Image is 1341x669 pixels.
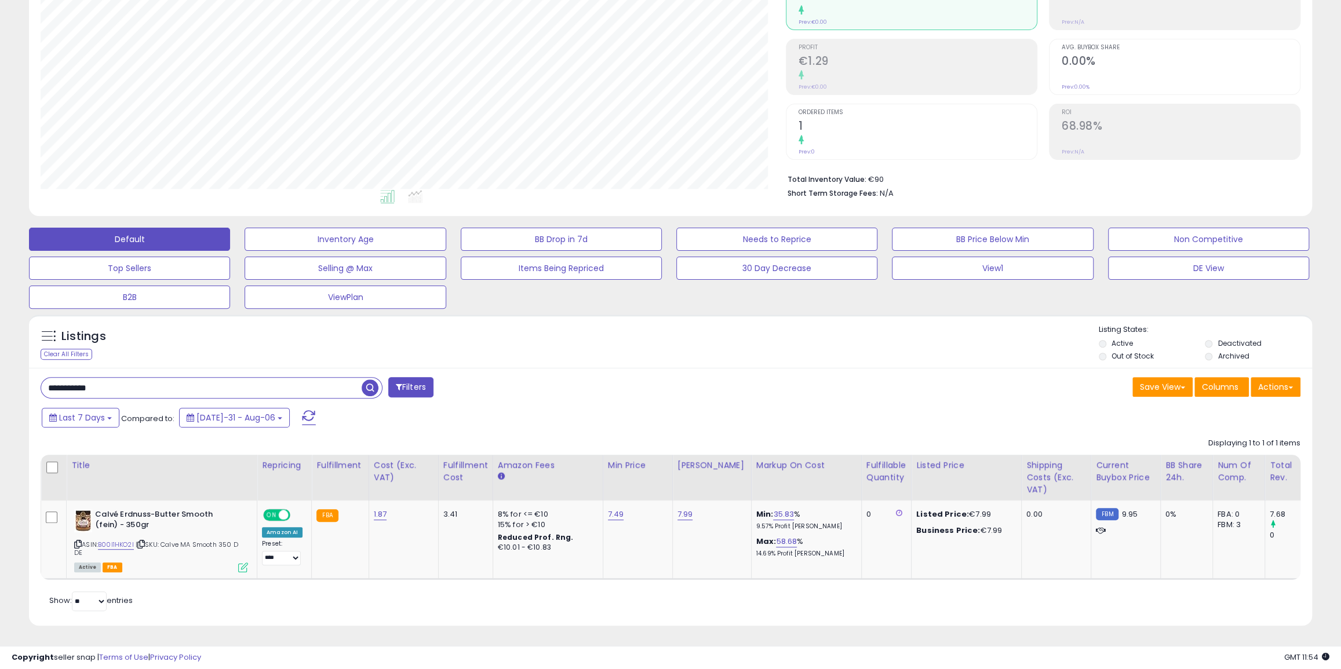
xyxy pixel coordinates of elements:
div: 0.00 [1026,509,1082,520]
div: 7.68 [1270,509,1317,520]
div: Fulfillment Cost [443,459,488,484]
b: Reduced Prof. Rng. [498,532,574,542]
label: Deactivated [1218,338,1261,348]
p: 9.57% Profit [PERSON_NAME] [756,522,852,531]
label: Out of Stock [1112,351,1154,361]
h2: 1 [799,119,1037,135]
div: €10.01 - €10.83 [498,543,594,553]
b: Total Inventory Value: [788,174,866,184]
div: Clear All Filters [41,349,92,360]
img: 51FC2jwF8kL._SL40_.jpg [74,509,92,532]
button: Filters [388,377,433,397]
div: Shipping Costs (Exc. VAT) [1026,459,1086,496]
a: Privacy Policy [150,652,201,663]
div: 0 [866,509,902,520]
small: Amazon Fees. [498,471,505,482]
button: Save View [1132,377,1193,397]
button: Non Competitive [1108,228,1309,251]
div: 15% for > €10 [498,520,594,530]
a: 35.83 [773,509,794,520]
small: Prev: 0 [799,148,815,155]
button: Columns [1194,377,1249,397]
a: B00I1HKO2I [98,540,134,550]
h2: €1.29 [799,54,1037,70]
button: Inventory Age [245,228,446,251]
span: OFF [289,510,307,520]
a: 58.68 [776,536,797,547]
p: 14.69% Profit [PERSON_NAME] [756,550,852,558]
span: All listings currently available for purchase on Amazon [74,562,101,572]
span: N/A [880,188,894,199]
strong: Copyright [12,652,54,663]
span: Compared to: [121,413,174,424]
a: Terms of Use [99,652,148,663]
div: Displaying 1 to 1 of 1 items [1208,438,1300,449]
button: Last 7 Days [42,408,119,427]
div: Total Rev. [1270,459,1312,484]
h2: 0.00% [1062,54,1300,70]
a: 7.49 [608,509,624,520]
button: BB Drop in 7d [461,228,662,251]
div: FBA: 0 [1218,509,1256,520]
span: FBA [103,562,122,572]
div: Title [71,459,252,471]
span: Columns [1202,381,1238,393]
span: Last 7 Days [59,412,105,423]
small: FBM [1096,508,1118,520]
label: Active [1112,338,1133,348]
small: Prev: €0.00 [799,19,827,25]
div: Cost (Exc. VAT) [374,459,433,484]
button: Selling @ Max [245,257,446,280]
div: Markup on Cost [756,459,857,471]
div: 0 [1270,530,1317,540]
h2: 68.98% [1062,119,1300,135]
small: Prev: N/A [1062,19,1084,25]
div: Preset: [262,540,303,566]
div: Listed Price [916,459,1016,471]
div: Repricing [262,459,307,471]
label: Archived [1218,351,1249,361]
span: Profit [799,45,1037,51]
li: €90 [788,171,1292,185]
button: View1 [892,257,1093,280]
b: Business Price: [916,525,980,536]
div: Min Price [608,459,668,471]
div: % [756,509,852,531]
button: [DATE]-31 - Aug-06 [179,408,290,427]
small: Prev: 0.00% [1062,83,1089,90]
b: Max: [756,536,777,547]
div: Fulfillable Quantity [866,459,906,484]
span: Avg. Buybox Share [1062,45,1300,51]
b: Min: [756,509,774,520]
b: Listed Price: [916,509,969,520]
span: Show: entries [49,595,133,606]
b: Calvé Erdnuss-Butter Smooth (fein) - 350gr [95,509,236,533]
div: Current Buybox Price [1096,459,1156,484]
div: €7.99 [916,509,1012,520]
span: 2025-08-14 11:54 GMT [1284,652,1329,663]
h5: Listings [61,328,106,345]
span: Ordered Items [799,109,1037,116]
span: [DATE]-31 - Aug-06 [196,412,275,423]
div: ASIN: [74,509,248,571]
div: BB Share 24h. [1165,459,1208,484]
div: 0% [1165,509,1204,520]
div: seller snap | | [12,652,201,663]
button: Items Being Repriced [461,257,662,280]
a: 7.99 [677,509,693,520]
span: ON [264,510,279,520]
div: [PERSON_NAME] [677,459,746,471]
div: Amazon AI [262,527,303,538]
span: ROI [1062,109,1300,116]
span: 9.95 [1121,509,1138,520]
button: 30 Day Decrease [676,257,877,280]
small: Prev: €0.00 [799,83,827,90]
small: FBA [316,509,338,522]
button: B2B [29,286,230,309]
small: Prev: N/A [1062,148,1084,155]
a: 1.87 [374,509,387,520]
button: ViewPlan [245,286,446,309]
div: €7.99 [916,525,1012,536]
button: Default [29,228,230,251]
div: 3.41 [443,509,484,520]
